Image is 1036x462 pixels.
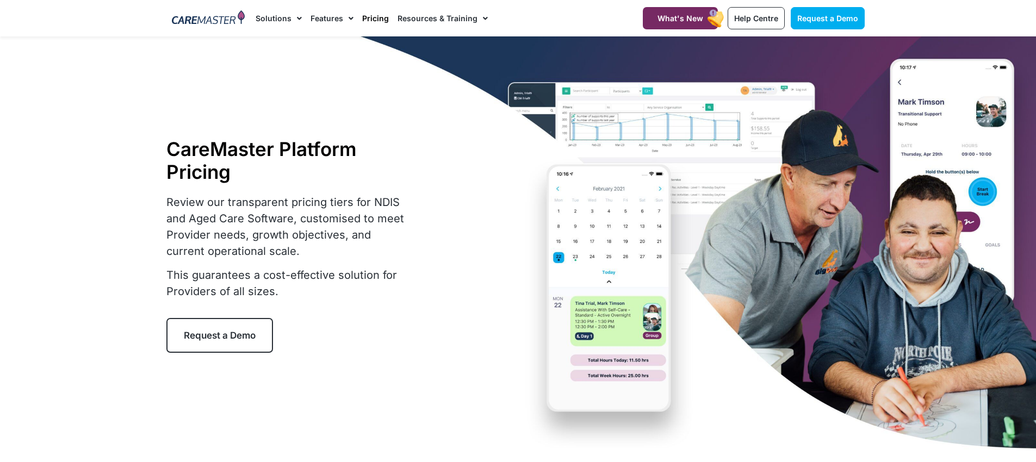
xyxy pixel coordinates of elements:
h1: CareMaster Platform Pricing [166,138,411,183]
a: What's New [643,7,718,29]
img: CareMaster Logo [172,10,245,27]
span: Request a Demo [184,330,256,341]
p: Review our transparent pricing tiers for NDIS and Aged Care Software, customised to meet Provider... [166,194,411,259]
span: Request a Demo [797,14,858,23]
a: Request a Demo [166,318,273,353]
p: This guarantees a cost-effective solution for Providers of all sizes. [166,267,411,299]
span: Help Centre [734,14,778,23]
a: Help Centre [728,7,785,29]
span: What's New [657,14,703,23]
a: Request a Demo [791,7,865,29]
